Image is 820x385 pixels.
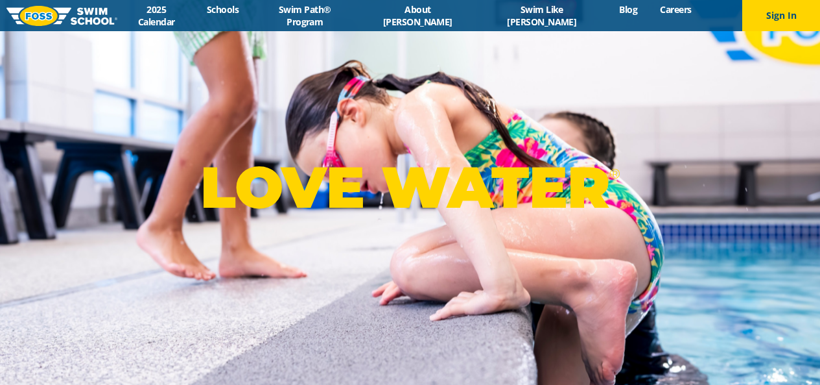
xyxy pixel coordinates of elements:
[196,3,250,16] a: Schools
[609,166,620,182] sup: ®
[200,153,620,222] p: LOVE WATER
[6,6,117,26] img: FOSS Swim School Logo
[476,3,608,28] a: Swim Like [PERSON_NAME]
[250,3,360,28] a: Swim Path® Program
[649,3,703,16] a: Careers
[360,3,476,28] a: About [PERSON_NAME]
[608,3,649,16] a: Blog
[117,3,196,28] a: 2025 Calendar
